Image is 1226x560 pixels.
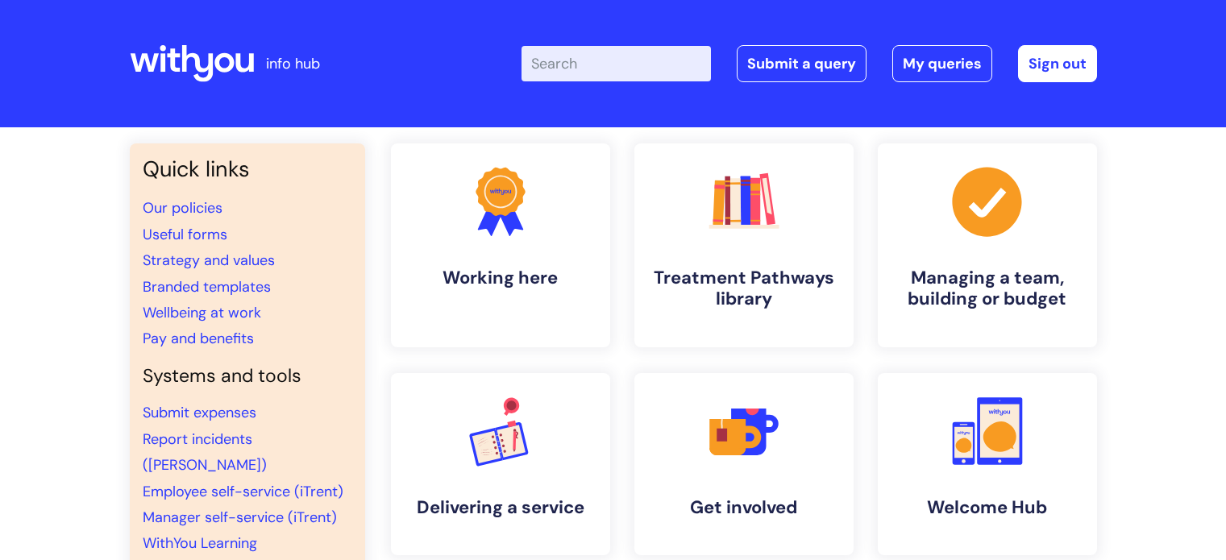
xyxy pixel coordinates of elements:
h4: Welcome Hub [891,497,1084,518]
a: Wellbeing at work [143,303,261,322]
h3: Quick links [143,156,352,182]
a: Managing a team, building or budget [878,143,1097,347]
a: Our policies [143,198,222,218]
a: Useful forms [143,225,227,244]
a: Submit expenses [143,403,256,422]
a: Delivering a service [391,373,610,555]
a: Get involved [634,373,854,555]
h4: Systems and tools [143,365,352,388]
a: Branded templates [143,277,271,297]
a: Strategy and values [143,251,275,270]
a: Manager self-service (iTrent) [143,508,337,527]
p: info hub [266,51,320,77]
input: Search [522,46,711,81]
a: My queries [892,45,992,82]
h4: Working here [404,268,597,288]
a: Welcome Hub [878,373,1097,555]
a: Treatment Pathways library [634,143,854,347]
h4: Managing a team, building or budget [891,268,1084,310]
div: | - [522,45,1097,82]
a: Working here [391,143,610,347]
a: Sign out [1018,45,1097,82]
h4: Treatment Pathways library [647,268,841,310]
a: Report incidents ([PERSON_NAME]) [143,429,267,475]
a: Submit a query [737,45,867,82]
a: WithYou Learning [143,533,257,553]
h4: Get involved [647,497,841,518]
h4: Delivering a service [404,497,597,518]
a: Employee self-service (iTrent) [143,482,343,501]
a: Pay and benefits [143,329,254,348]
